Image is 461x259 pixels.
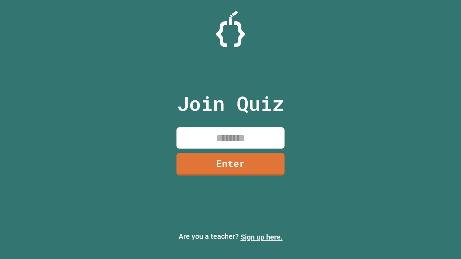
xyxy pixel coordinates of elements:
a: Enter [176,153,285,176]
p: Join Quiz [177,88,284,118]
img: Logo.svg [216,11,245,47]
iframe: chat widget [401,199,454,230]
p: Are you a teacher? [6,231,455,242]
iframe: chat widget [431,230,454,252]
a: Sign up here. [241,233,283,241]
